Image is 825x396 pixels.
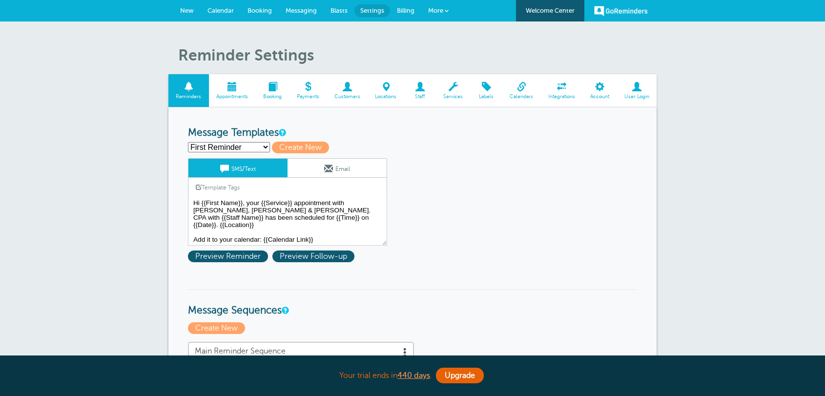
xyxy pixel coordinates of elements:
a: Preview Reminder [188,252,272,261]
span: Staff [409,94,431,100]
a: Upgrade [436,368,484,383]
span: Payments [294,94,322,100]
span: Reminders [173,94,204,100]
h3: Message Sequences [188,289,637,317]
a: Preview Follow-up [272,252,357,261]
span: Billing [397,7,414,14]
a: Customers [327,74,368,107]
span: Booking [247,7,272,14]
span: Calendars [507,94,536,100]
a: Settings [354,4,390,17]
h1: Reminder Settings [178,46,657,64]
a: Staff [404,74,436,107]
a: Payments [289,74,327,107]
a: Integrations [541,74,583,107]
a: Booking [256,74,289,107]
span: Preview Reminder [188,250,268,262]
span: Customers [331,94,363,100]
span: Main Reminder Sequence [195,347,407,356]
span: Locations [372,94,399,100]
a: Message Sequences allow you to setup multiple reminder schedules that can use different Message T... [282,307,288,313]
textarea: Hi {{First Name}}, your {{Service}} appointment with [PERSON_NAME], [PERSON_NAME] & [PERSON_NAME]... [188,197,387,246]
span: Preview Follow-up [272,250,354,262]
a: Email [288,159,387,177]
span: Booking [261,94,285,100]
span: Appointments [214,94,251,100]
span: Create New [188,322,245,334]
a: Calendars [502,74,541,107]
a: Template Tags [188,178,247,197]
span: Calendar [207,7,234,14]
a: User Login [617,74,657,107]
a: SMS/Text [188,159,288,177]
h3: Message Templates [188,127,637,139]
div: Your trial ends in . [168,365,657,386]
span: New [180,7,194,14]
span: Labels [475,94,497,100]
a: Labels [471,74,502,107]
a: Appointments [209,74,256,107]
span: Settings [360,7,384,14]
span: Integrations [546,94,578,100]
span: Account [587,94,612,100]
span: Services [441,94,466,100]
span: Create New [272,142,329,153]
a: Account [582,74,617,107]
span: Messaging [286,7,317,14]
a: Create New [272,143,333,152]
a: Create New [188,324,247,333]
span: More [428,7,443,14]
a: 440 days [397,371,430,380]
a: Locations [368,74,404,107]
span: User Login [621,94,652,100]
span: Blasts [330,7,348,14]
a: Services [436,74,471,107]
a: This is the wording for your reminder and follow-up messages. You can create multiple templates i... [279,129,285,136]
